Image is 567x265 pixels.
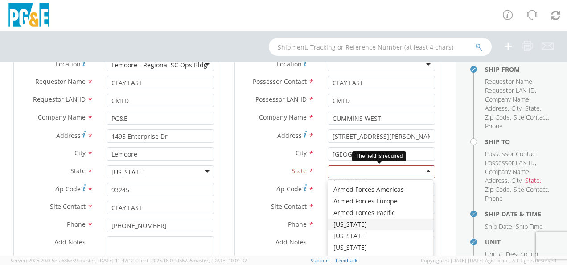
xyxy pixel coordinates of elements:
[485,158,535,167] span: Possessor LAN ID
[328,219,433,230] div: [US_STATE]
[514,185,548,194] span: Site Contact
[525,104,540,112] span: State
[336,257,357,264] a: Feedback
[485,176,509,185] li: ,
[525,176,541,185] li: ,
[311,257,330,264] a: Support
[35,77,86,86] span: Requestor Name
[485,86,536,95] li: ,
[485,185,510,194] span: Zip Code
[56,60,81,68] span: Location
[11,257,134,264] span: Server: 2025.20.0-5efa686e39f
[33,95,86,104] span: Requestor LAN ID
[328,207,433,219] div: Armed Forces Pacific
[296,149,307,157] span: City
[193,257,247,264] span: master, [DATE] 10:01:07
[288,220,307,228] span: Phone
[485,250,502,258] span: Unit #
[506,250,538,258] span: Description
[275,185,302,193] span: Zip Code
[54,238,86,246] span: Add Notes
[485,149,539,158] li: ,
[511,176,522,185] span: City
[485,77,534,86] li: ,
[485,138,554,145] h4: Ship To
[328,195,433,207] div: Armed Forces Europe
[292,166,307,175] span: State
[271,202,307,211] span: Site Contact
[485,86,535,95] span: Requestor LAN ID
[485,104,508,112] span: Address
[485,211,554,217] h4: Ship Date & Time
[485,95,530,104] li: ,
[56,131,81,140] span: Address
[511,104,523,113] li: ,
[511,104,522,112] span: City
[485,222,512,231] span: Ship Date
[70,166,86,175] span: State
[74,149,86,157] span: City
[255,95,307,104] span: Possessor LAN ID
[111,168,145,177] div: [US_STATE]
[352,151,406,161] div: The field is required
[328,242,433,253] div: [US_STATE]
[7,3,51,29] img: pge-logo-06675f144f4cfa6a6814.png
[485,66,554,73] h4: Ship From
[253,77,307,86] span: Possessor Contact
[485,95,529,104] span: Company Name
[511,176,523,185] li: ,
[485,194,503,203] span: Phone
[485,185,511,194] li: ,
[277,60,302,68] span: Location
[485,104,509,113] li: ,
[269,38,492,56] input: Shipment, Tracking or Reference Number (at least 4 chars)
[135,257,247,264] span: Client: 2025.18.0-fd567a5
[514,113,548,121] span: Site Contact
[38,113,86,121] span: Company Name
[485,158,536,167] li: ,
[485,239,554,245] h4: Unit
[485,149,538,158] span: Possessor Contact
[111,61,207,70] div: Lemoore - Regional SC Ops Bldg
[54,185,81,193] span: Zip Code
[485,222,514,231] li: ,
[328,230,433,242] div: [US_STATE]
[67,220,86,228] span: Phone
[328,253,433,265] div: [US_STATE]
[259,113,307,121] span: Company Name
[79,257,134,264] span: master, [DATE] 11:47:12
[328,184,433,195] div: Armed Forces Americas
[514,113,549,122] li: ,
[506,250,539,259] li: ,
[421,257,556,264] span: Copyright © [DATE]-[DATE] Agistix Inc., All Rights Reserved
[516,222,543,231] span: Ship Time
[514,185,549,194] li: ,
[485,113,510,121] span: Zip Code
[50,202,86,211] span: Site Contact
[485,250,504,259] li: ,
[277,131,302,140] span: Address
[485,113,511,122] li: ,
[485,176,508,185] span: Address
[485,122,503,130] span: Phone
[485,167,530,176] li: ,
[485,77,532,86] span: Requestor Name
[275,238,307,246] span: Add Notes
[525,104,541,113] li: ,
[485,167,529,176] span: Company Name
[525,176,540,185] span: State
